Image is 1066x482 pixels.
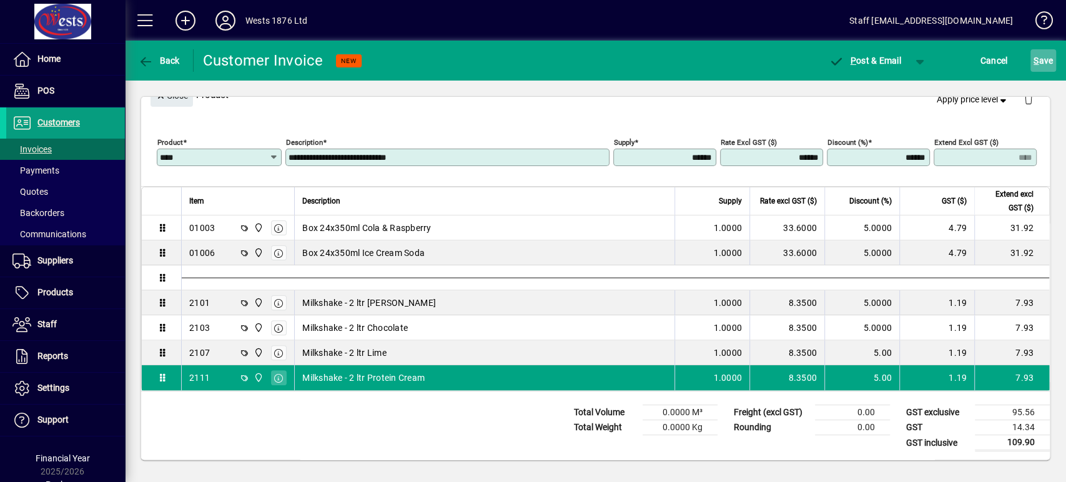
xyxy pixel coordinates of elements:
[6,44,125,75] a: Home
[900,435,975,451] td: GST inclusive
[822,49,907,72] button: Post & Email
[250,346,265,360] span: Wests Cordials
[568,405,643,420] td: Total Volume
[6,160,125,181] a: Payments
[851,56,856,66] span: P
[12,165,59,175] span: Payments
[824,365,899,390] td: 5.00
[1025,2,1050,43] a: Knowledge Base
[643,405,718,420] td: 0.0000 M³
[824,240,899,265] td: 5.0000
[302,347,387,359] span: Milkshake - 2 ltr Lime
[900,405,975,420] td: GST exclusive
[1030,49,1056,72] button: Save
[760,194,817,208] span: Rate excl GST ($)
[189,371,210,384] div: 2111
[138,56,180,66] span: Back
[899,365,974,390] td: 1.19
[37,415,69,425] span: Support
[758,322,817,334] div: 8.3500
[12,229,86,239] span: Communications
[1014,84,1044,114] button: Delete
[942,194,967,208] span: GST ($)
[302,371,425,384] span: Milkshake - 2 ltr Protein Cream
[157,138,183,147] mat-label: Product
[189,347,210,359] div: 2107
[977,49,1011,72] button: Cancel
[189,297,210,309] div: 2101
[205,9,245,32] button: Profile
[899,340,974,365] td: 1.19
[125,49,194,72] app-page-header-button: Back
[721,138,777,147] mat-label: Rate excl GST ($)
[12,187,48,197] span: Quotes
[824,215,899,240] td: 5.0000
[824,340,899,365] td: 5.00
[974,215,1049,240] td: 31.92
[37,255,73,265] span: Suppliers
[189,247,215,259] div: 01006
[568,420,643,435] td: Total Weight
[829,56,901,66] span: ost & Email
[937,93,1009,106] span: Apply price level
[6,181,125,202] a: Quotes
[849,194,892,208] span: Discount (%)
[849,11,1013,31] div: Staff [EMAIL_ADDRESS][DOMAIN_NAME]
[824,290,899,315] td: 5.0000
[250,371,265,385] span: Wests Cordials
[12,144,52,154] span: Invoices
[302,297,436,309] span: Milkshake - 2 ltr [PERSON_NAME]
[245,11,307,31] div: Wests 1876 Ltd
[147,89,196,101] app-page-header-button: Close
[302,322,408,334] span: Milkshake - 2 ltr Chocolate
[6,139,125,160] a: Invoices
[1014,94,1044,105] app-page-header-button: Delete
[758,297,817,309] div: 8.3500
[975,420,1050,435] td: 14.34
[815,420,890,435] td: 0.00
[974,315,1049,340] td: 7.93
[714,347,743,359] span: 1.0000
[982,187,1034,215] span: Extend excl GST ($)
[934,138,999,147] mat-label: Extend excl GST ($)
[6,341,125,372] a: Reports
[135,49,183,72] button: Back
[250,221,265,235] span: Wests Cordials
[719,194,742,208] span: Supply
[6,202,125,224] a: Backorders
[975,405,1050,420] td: 95.56
[341,57,357,65] span: NEW
[36,453,90,463] span: Financial Year
[6,277,125,308] a: Products
[900,420,975,435] td: GST
[899,215,974,240] td: 4.79
[6,245,125,277] a: Suppliers
[643,420,718,435] td: 0.0000 Kg
[37,86,54,96] span: POS
[37,351,68,361] span: Reports
[728,420,815,435] td: Rounding
[714,322,743,334] span: 1.0000
[151,84,193,107] button: Close
[189,322,210,334] div: 2103
[714,247,743,259] span: 1.0000
[12,208,64,218] span: Backorders
[899,315,974,340] td: 1.19
[165,9,205,32] button: Add
[728,405,815,420] td: Freight (excl GST)
[6,373,125,404] a: Settings
[975,435,1050,451] td: 109.90
[302,247,425,259] span: Box 24x350ml Ice Cream Soda
[189,194,204,208] span: Item
[974,365,1049,390] td: 7.93
[824,315,899,340] td: 5.0000
[899,240,974,265] td: 4.79
[899,290,974,315] td: 1.19
[37,54,61,64] span: Home
[203,51,323,71] div: Customer Invoice
[758,347,817,359] div: 8.3500
[37,287,73,297] span: Products
[250,246,265,260] span: Wests Cordials
[1034,56,1039,66] span: S
[980,51,1008,71] span: Cancel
